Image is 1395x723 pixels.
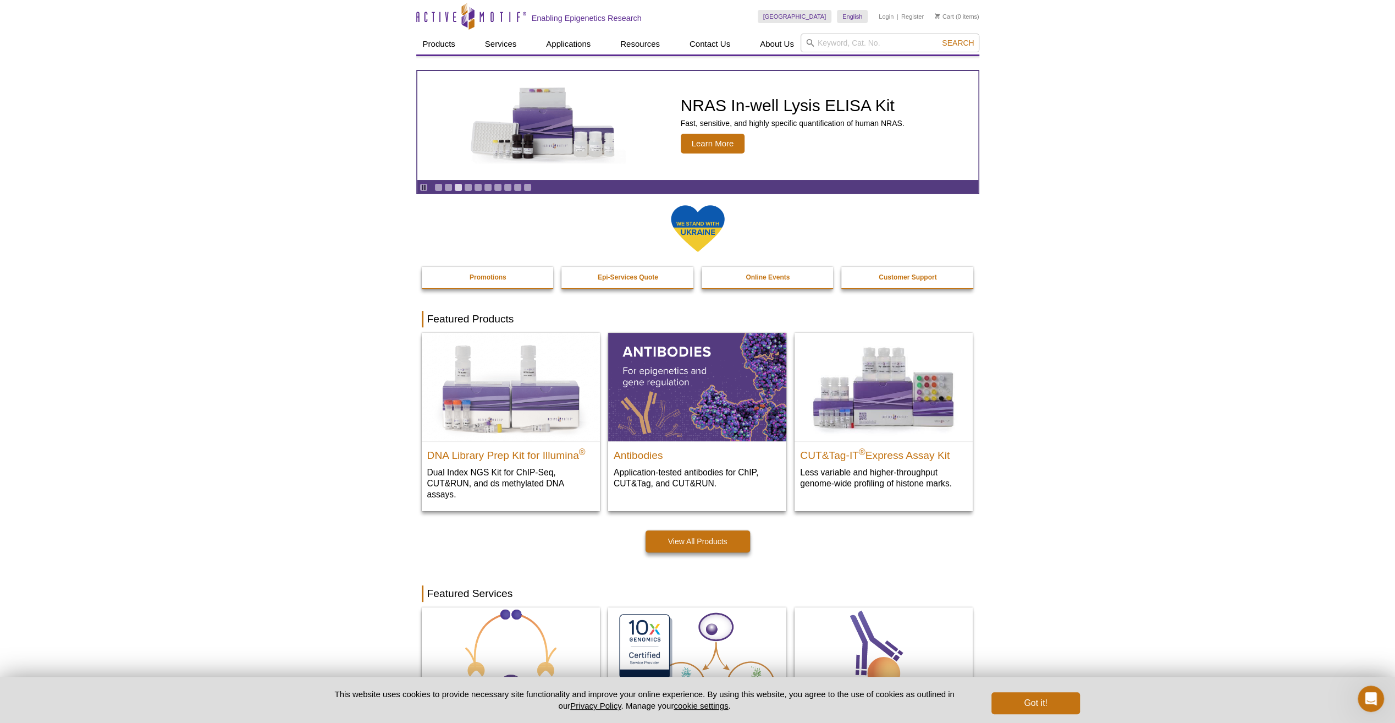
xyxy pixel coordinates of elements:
[991,692,1079,714] button: Got it!
[795,333,973,500] a: CUT&Tag-IT® Express Assay Kit CUT&Tag-IT®Express Assay Kit Less variable and higher-throughput ge...
[674,701,728,710] button: cookie settings
[608,607,786,716] img: Single-Cell Multiome Servicee
[474,183,482,191] a: Go to slide 5
[859,447,865,456] sup: ®
[897,10,898,23] li: |
[681,134,745,154] span: Learn More
[670,204,725,253] img: We Stand With Ukraine
[681,118,905,128] p: Fast, sensitive, and highly specific quantification of human NRAS.
[464,183,472,191] a: Go to slide 4
[935,13,940,19] img: Your Cart
[494,183,502,191] a: Go to slide 7
[484,183,492,191] a: Go to slide 6
[758,10,832,23] a: [GEOGRAPHIC_DATA]
[608,333,786,441] img: All Antibodies
[420,183,428,191] a: Toggle autoplay
[422,311,974,327] h2: Featured Products
[683,34,737,54] a: Contact Us
[417,71,978,180] a: NRAS In-well Lysis ELISA Kit NRAS In-well Lysis ELISA Kit Fast, sensitive, and highly specific qu...
[942,39,974,47] span: Search
[422,333,600,511] a: DNA Library Prep Kit for Illumina DNA Library Prep Kit for Illumina® Dual Index NGS Kit for ChIP-...
[795,333,973,441] img: CUT&Tag-IT® Express Assay Kit
[422,607,600,716] img: Fixed ATAC-Seq Services
[598,273,658,281] strong: Epi-Services Quote
[702,267,835,288] a: Online Events
[470,273,506,281] strong: Promotions
[614,467,781,489] p: Application-tested antibodies for ChIP, CUT&Tag, and CUT&RUN.
[608,333,786,500] a: All Antibodies Antibodies Application-tested antibodies for ChIP, CUT&Tag, and CUT&RUN.
[901,13,924,20] a: Register
[461,87,626,163] img: NRAS In-well Lysis ELISA Kit
[681,97,905,114] h2: NRAS In-well Lysis ELISA Kit
[800,445,967,461] h2: CUT&Tag-IT Express Assay Kit
[879,273,936,281] strong: Customer Support
[841,267,974,288] a: Customer Support
[514,183,522,191] a: Go to slide 9
[422,585,974,602] h2: Featured Services
[422,333,600,441] img: DNA Library Prep Kit for Illumina
[422,267,555,288] a: Promotions
[532,13,642,23] h2: Enabling Epigenetics Research
[316,688,974,711] p: This website uses cookies to provide necessary site functionality and improve your online experie...
[444,183,453,191] a: Go to slide 2
[879,13,894,20] a: Login
[570,701,621,710] a: Privacy Policy
[614,445,781,461] h2: Antibodies
[504,183,512,191] a: Go to slide 8
[800,467,967,489] p: Less variable and higher-throughput genome-wide profiling of histone marks​.
[561,267,694,288] a: Epi-Services Quote
[837,10,868,23] a: English
[646,530,750,552] a: View All Products
[753,34,801,54] a: About Us
[746,273,790,281] strong: Online Events
[434,183,443,191] a: Go to slide 1
[427,467,594,500] p: Dual Index NGS Kit for ChIP-Seq, CUT&RUN, and ds methylated DNA assays.
[935,13,954,20] a: Cart
[478,34,523,54] a: Services
[454,183,462,191] a: Go to slide 3
[1358,686,1384,712] iframe: Intercom live chat
[579,447,586,456] sup: ®
[935,10,979,23] li: (0 items)
[801,34,979,52] input: Keyword, Cat. No.
[939,38,977,48] button: Search
[523,183,532,191] a: Go to slide 10
[417,71,978,180] article: NRAS In-well Lysis ELISA Kit
[795,607,973,715] img: TIP-ChIP Service
[427,445,594,461] h2: DNA Library Prep Kit for Illumina
[416,34,462,54] a: Products
[614,34,666,54] a: Resources
[539,34,597,54] a: Applications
